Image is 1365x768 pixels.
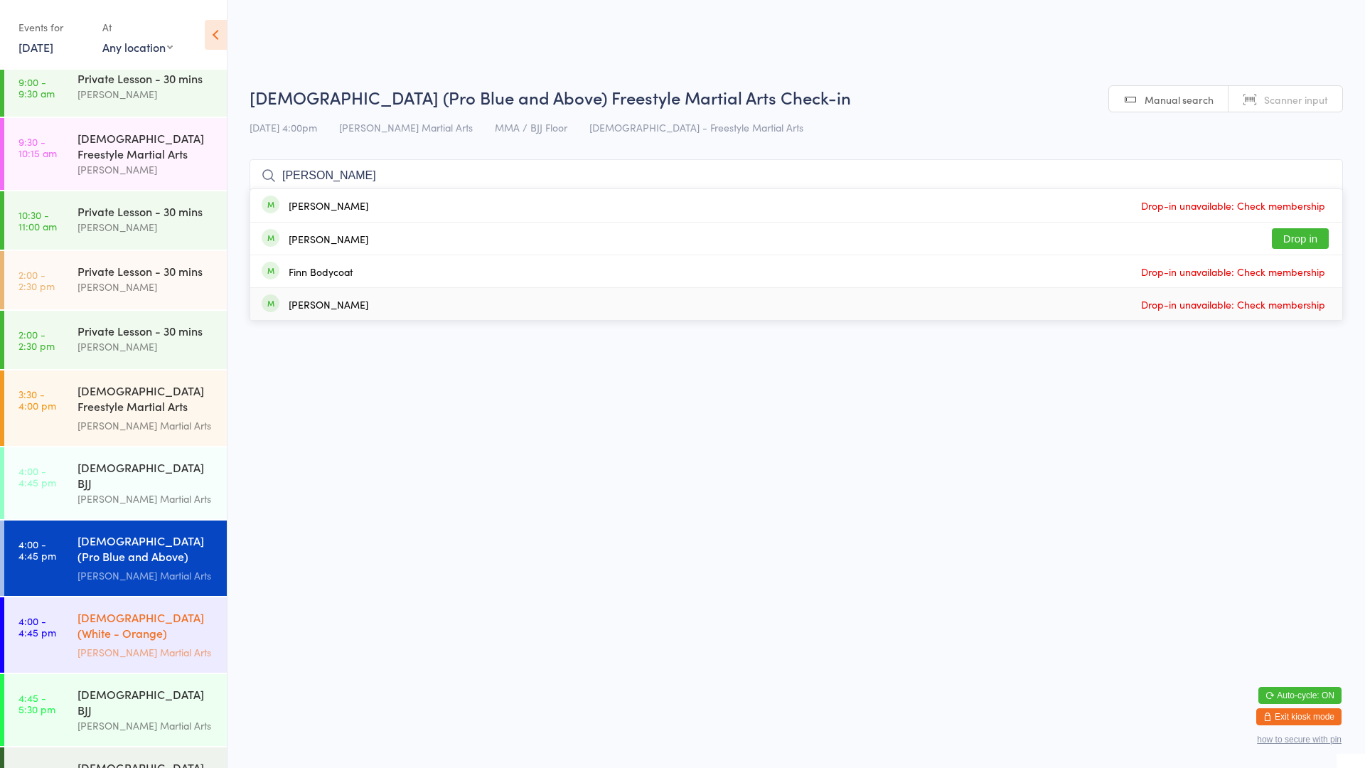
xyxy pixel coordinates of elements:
div: At [102,16,173,39]
span: Drop-in unavailable: Check membership [1137,195,1329,216]
div: Any location [102,39,173,55]
time: 2:00 - 2:30 pm [18,329,55,351]
button: Exit kiosk mode [1256,708,1342,725]
span: [DEMOGRAPHIC_DATA] - Freestyle Martial Arts [589,120,803,134]
div: [PERSON_NAME] [77,86,215,102]
time: 4:00 - 4:45 pm [18,465,56,488]
time: 3:30 - 4:00 pm [18,388,56,411]
time: 9:00 - 9:30 am [18,76,55,99]
button: Drop in [1272,228,1329,249]
div: [PERSON_NAME] Martial Arts [77,718,215,734]
span: MMA / BJJ Floor [495,120,567,134]
h2: [DEMOGRAPHIC_DATA] (Pro Blue and Above) Freestyle Martial Arts Check-in [250,85,1343,109]
button: how to secure with pin [1257,735,1342,745]
div: [PERSON_NAME] [289,200,368,211]
div: [PERSON_NAME] [77,161,215,178]
span: Drop-in unavailable: Check membership [1137,261,1329,282]
time: 9:30 - 10:15 am [18,136,57,159]
div: [DEMOGRAPHIC_DATA] Freestyle Martial Arts [77,130,215,161]
span: Drop-in unavailable: Check membership [1137,294,1329,315]
input: Search [250,159,1343,192]
div: [PERSON_NAME] [289,233,368,245]
div: [PERSON_NAME] Martial Arts [77,417,215,434]
div: [PERSON_NAME] Martial Arts [77,644,215,661]
div: [DEMOGRAPHIC_DATA] (Pro Blue and Above) Freestyle Martial Arts [77,533,215,567]
a: 4:00 -4:45 pm[DEMOGRAPHIC_DATA] (Pro Blue and Above) Freestyle Martial Arts[PERSON_NAME] Martial ... [4,521,227,596]
a: 4:00 -4:45 pm[DEMOGRAPHIC_DATA] BJJ[PERSON_NAME] Martial Arts [4,447,227,519]
div: [PERSON_NAME] Martial Arts [77,567,215,584]
div: [DEMOGRAPHIC_DATA] BJJ [77,459,215,491]
a: 2:00 -2:30 pmPrivate Lesson - 30 mins[PERSON_NAME] [4,311,227,369]
a: 3:30 -4:00 pm[DEMOGRAPHIC_DATA] Freestyle Martial Arts (Little Heroes)[PERSON_NAME] Martial Arts [4,370,227,446]
a: 9:30 -10:15 am[DEMOGRAPHIC_DATA] Freestyle Martial Arts[PERSON_NAME] [4,118,227,190]
span: [DATE] 4:00pm [250,120,317,134]
time: 4:00 - 4:45 pm [18,538,56,561]
a: [DATE] [18,39,53,55]
div: [PERSON_NAME] [77,219,215,235]
div: Private Lesson - 30 mins [77,263,215,279]
a: 2:00 -2:30 pmPrivate Lesson - 30 mins[PERSON_NAME] [4,251,227,309]
div: [DEMOGRAPHIC_DATA] BJJ [77,686,215,718]
time: 4:00 - 4:45 pm [18,615,56,638]
div: [PERSON_NAME] [289,299,368,310]
span: Manual search [1145,92,1214,107]
a: 9:00 -9:30 amPrivate Lesson - 30 mins[PERSON_NAME] [4,58,227,117]
time: 4:45 - 5:30 pm [18,692,55,715]
div: [PERSON_NAME] [77,338,215,355]
div: Private Lesson - 30 mins [77,203,215,219]
time: 10:30 - 11:00 am [18,209,57,232]
div: Events for [18,16,88,39]
button: Auto-cycle: ON [1258,687,1342,704]
time: 2:00 - 2:30 pm [18,269,55,292]
span: Scanner input [1264,92,1328,107]
div: [DEMOGRAPHIC_DATA] (White - Orange) Freestyle Martial Arts [77,609,215,644]
div: [DEMOGRAPHIC_DATA] Freestyle Martial Arts (Little Heroes) [77,383,215,417]
span: [PERSON_NAME] Martial Arts [339,120,473,134]
div: [PERSON_NAME] [77,279,215,295]
div: Finn Bodycoat [289,266,353,277]
div: Private Lesson - 30 mins [77,70,215,86]
div: Private Lesson - 30 mins [77,323,215,338]
div: [PERSON_NAME] Martial Arts [77,491,215,507]
a: 4:00 -4:45 pm[DEMOGRAPHIC_DATA] (White - Orange) Freestyle Martial Arts[PERSON_NAME] Martial Arts [4,597,227,673]
a: 4:45 -5:30 pm[DEMOGRAPHIC_DATA] BJJ[PERSON_NAME] Martial Arts [4,674,227,746]
a: 10:30 -11:00 amPrivate Lesson - 30 mins[PERSON_NAME] [4,191,227,250]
